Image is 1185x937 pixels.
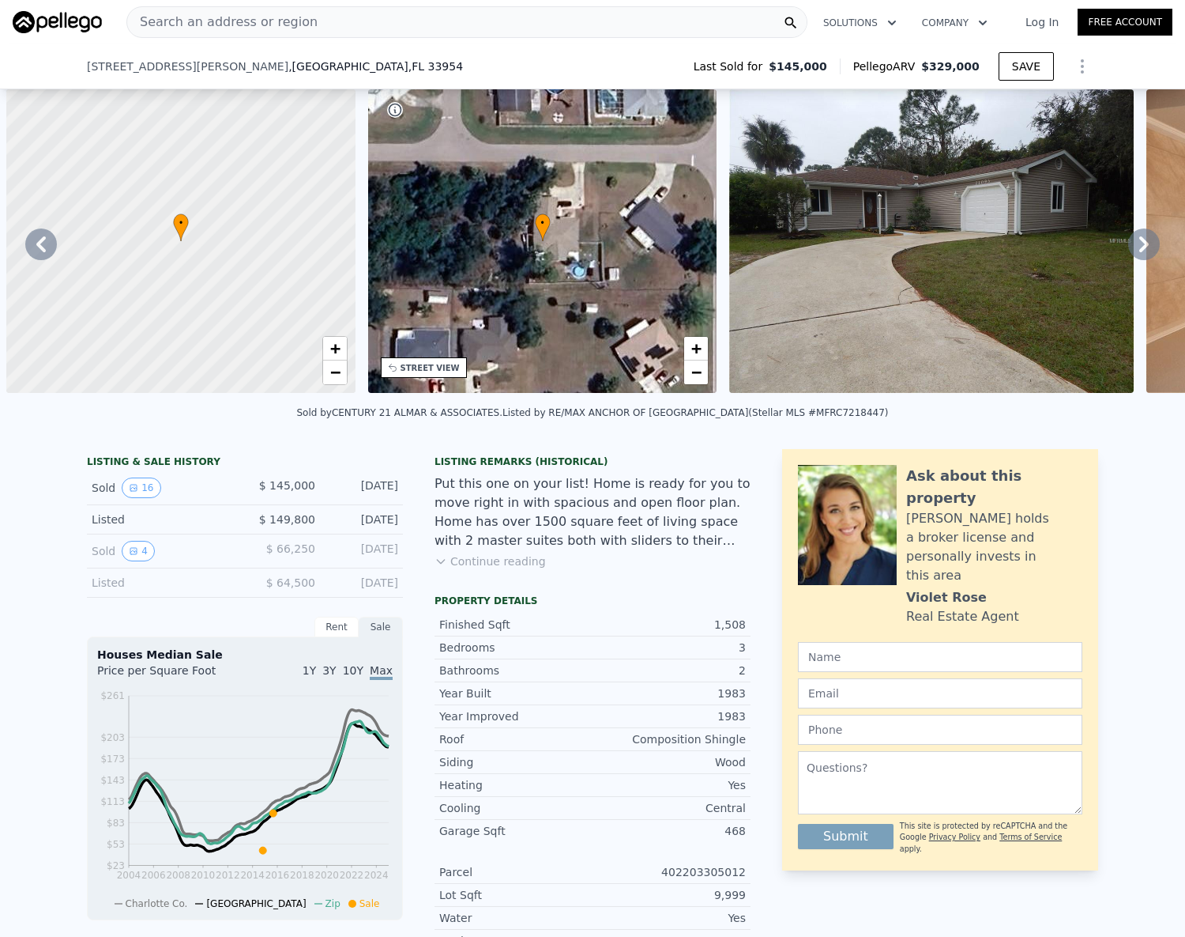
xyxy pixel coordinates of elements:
[100,754,125,765] tspan: $173
[684,361,708,384] a: Zoom out
[906,607,1019,626] div: Real Estate Agent
[1078,9,1172,36] a: Free Account
[592,823,746,839] div: 468
[87,455,403,471] div: LISTING & SALE HISTORY
[502,407,889,418] div: Listed by RE/MAX ANCHOR OF [GEOGRAPHIC_DATA] (Stellar MLS #MFRC7218447)
[798,642,1082,672] input: Name
[691,362,702,382] span: −
[259,513,315,526] span: $ 149,800
[853,59,922,74] span: Pellego ARV
[259,479,315,492] span: $ 145,000
[328,541,398,561] div: [DATE]
[439,686,592,701] div: Year Built
[303,664,316,677] span: 1Y
[288,59,463,74] span: , [GEOGRAPHIC_DATA]
[266,576,315,589] span: $ 64,500
[434,554,546,569] button: Continue reading
[439,864,592,880] div: Parcel
[343,664,363,677] span: 10Y
[535,213,551,241] div: •
[592,663,746,678] div: 2
[122,541,155,561] button: View historical data
[592,887,746,903] div: 9,999
[439,910,592,926] div: Water
[798,715,1082,745] input: Phone
[921,60,980,73] span: $329,000
[216,870,240,881] tspan: 2012
[909,9,1000,37] button: Company
[92,512,232,527] div: Listed
[906,588,987,607] div: Violet Rose
[166,870,190,881] tspan: 2008
[173,213,189,241] div: •
[811,9,909,37] button: Solutions
[439,663,592,678] div: Bathrooms
[929,833,980,841] a: Privacy Policy
[325,898,340,909] span: Zip
[266,542,315,555] span: $ 66,250
[798,824,893,849] button: Submit
[328,478,398,498] div: [DATE]
[173,216,189,230] span: •
[240,870,265,881] tspan: 2014
[141,870,166,881] tspan: 2006
[206,898,306,909] span: [GEOGRAPHIC_DATA]
[439,754,592,770] div: Siding
[100,796,125,807] tspan: $113
[434,595,750,607] div: Property details
[296,407,502,418] div: Sold by CENTURY 21 ALMAR & ASSOCIATES .
[439,887,592,903] div: Lot Sqft
[906,465,1082,509] div: Ask about this property
[592,617,746,633] div: 1,508
[439,731,592,747] div: Roof
[439,777,592,793] div: Heating
[401,362,460,374] div: STREET VIEW
[122,478,160,498] button: View historical data
[87,59,288,74] span: [STREET_ADDRESS][PERSON_NAME]
[359,898,380,909] span: Sale
[370,664,393,680] span: Max
[97,647,393,663] div: Houses Median Sale
[439,708,592,724] div: Year Improved
[100,732,125,743] tspan: $203
[329,362,340,382] span: −
[314,617,359,637] div: Rent
[439,640,592,656] div: Bedrooms
[535,216,551,230] span: •
[340,870,364,881] tspan: 2022
[684,337,708,361] a: Zoom in
[798,678,1082,708] input: Email
[126,898,188,909] span: Charlotte Co.
[439,617,592,633] div: Finished Sqft
[107,839,125,850] tspan: $53
[592,864,746,880] div: 402203305012
[769,59,827,74] span: $145,000
[906,509,1082,585] div: [PERSON_NAME] holds a broker license and personally invests in this area
[592,800,746,816] div: Central
[323,361,347,384] a: Zoom out
[107,860,125,871] tspan: $23
[290,870,314,881] tspan: 2018
[322,664,336,677] span: 3Y
[408,60,463,73] span: , FL 33954
[691,338,702,358] span: +
[127,13,318,32] span: Search an address or region
[92,541,232,561] div: Sold
[592,754,746,770] div: Wood
[323,337,347,361] a: Zoom in
[1066,51,1098,82] button: Show Options
[592,686,746,701] div: 1983
[592,640,746,656] div: 3
[999,833,1062,841] a: Terms of Service
[117,870,141,881] tspan: 2004
[434,474,750,550] div: Put this one on your list! Home is ready for you to move right in with spacious and open floor pl...
[439,823,592,839] div: Garage Sqft
[999,52,1054,81] button: SAVE
[265,870,290,881] tspan: 2016
[364,870,389,881] tspan: 2024
[359,617,403,637] div: Sale
[592,708,746,724] div: 1983
[328,512,398,527] div: [DATE]
[1006,14,1078,30] a: Log In
[100,775,125,786] tspan: $143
